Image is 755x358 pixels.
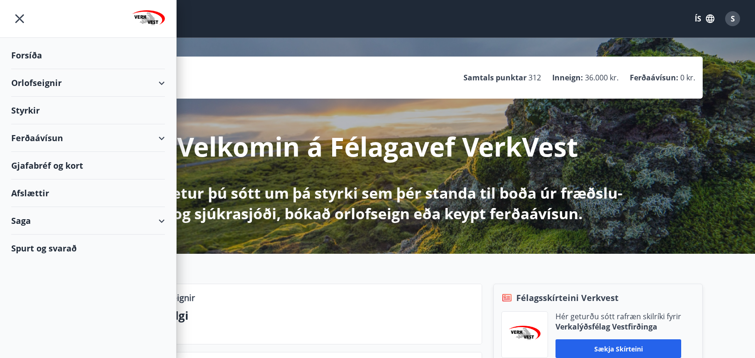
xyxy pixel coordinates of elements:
span: 0 kr. [680,72,695,83]
div: Ferðaávísun [11,124,165,152]
p: Hér getur þú sótt um þá styrki sem þér standa til boða úr fræðslu- og sjúkrasjóði, bókað orlofsei... [131,183,624,224]
button: ÍS [690,10,719,27]
img: jihgzMk4dcgjRAW2aMgpbAqQEG7LZi0j9dOLAUvz.png [509,326,541,344]
p: Velkomin á Félagavef VerkVest [177,129,578,164]
span: S [731,14,735,24]
button: S [721,7,744,30]
span: Félagsskírteini Verkvest [516,292,619,304]
button: menu [11,10,28,27]
span: 312 [528,72,541,83]
div: Forsíða [11,42,165,69]
div: Afslættir [11,179,165,207]
p: Næstu helgi [121,308,474,323]
p: Inneign : [552,72,583,83]
div: Spurt og svarað [11,235,165,262]
button: Sækja skírteini [556,339,681,358]
div: Orlofseignir [11,69,165,97]
div: Styrkir [11,97,165,124]
p: Verkalýðsfélag Vestfirðinga [556,322,681,332]
div: Gjafabréf og kort [11,152,165,179]
p: Samtals punktar [463,72,527,83]
p: Hér geturðu sótt rafræn skilríki fyrir [556,311,681,322]
img: union_logo [132,10,165,29]
div: Saga [11,207,165,235]
span: 36.000 kr. [585,72,619,83]
p: Ferðaávísun : [630,72,678,83]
